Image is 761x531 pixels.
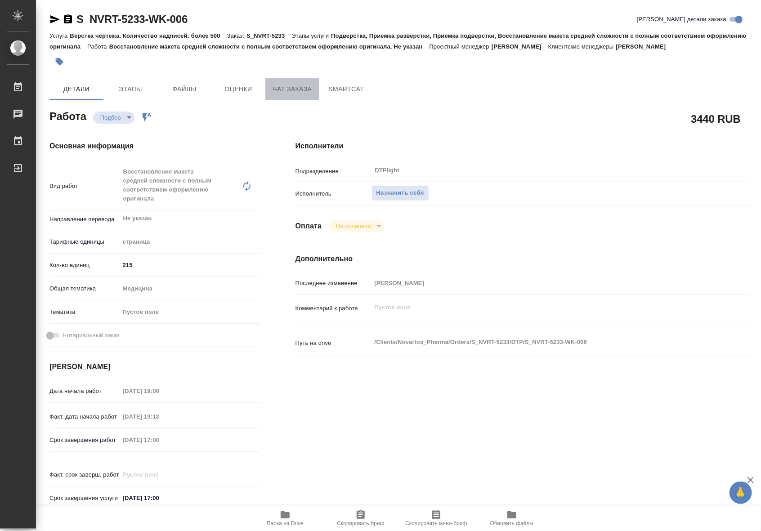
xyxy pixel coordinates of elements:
p: Общая тематика [49,284,120,293]
p: Заказ: [227,32,246,39]
div: Медицина [120,281,260,296]
p: Комментарий к работе [295,304,372,313]
p: Этапы услуги [292,32,331,39]
span: Обновить файлы [490,520,534,527]
span: Скопировать бриф [337,520,384,527]
button: Скопировать бриф [323,506,398,531]
p: Работа [87,43,109,50]
span: Чат заказа [271,84,314,95]
span: [PERSON_NAME] детали заказа [637,15,726,24]
span: 🙏 [733,483,748,502]
p: Факт. дата начала работ [49,412,120,421]
p: Клиентские менеджеры [548,43,616,50]
p: Тарифные единицы [49,237,120,246]
input: Пустое поле [120,468,198,481]
p: Направление перевода [49,215,120,224]
h4: Оплата [295,221,322,232]
p: Верстка чертежа. Количество надписей: более 500 [70,32,227,39]
span: Скопировать мини-бриф [405,520,467,527]
button: Обновить файлы [474,506,550,531]
p: Проектный менеджер [430,43,492,50]
div: Подбор [93,112,134,124]
p: Последнее изменение [295,279,372,288]
input: ✎ Введи что-нибудь [120,491,198,504]
p: Вид работ [49,182,120,191]
p: [PERSON_NAME] [492,43,548,50]
a: S_NVRT-5233-WK-006 [76,13,188,25]
p: Подверстка, Приемка разверстки, Приемка подверстки, Восстановление макета средней сложности с пол... [49,32,747,50]
p: Услуга [49,32,70,39]
div: Пустое поле [120,304,260,320]
button: Папка на Drive [247,506,323,531]
button: Не оплачена [333,222,373,230]
p: Тематика [49,308,120,317]
button: Скопировать ссылку для ЯМессенджера [49,14,60,25]
p: S_NVRT-5233 [246,32,291,39]
p: [PERSON_NAME] [616,43,673,50]
h4: Дополнительно [295,254,751,264]
span: Этапы [109,84,152,95]
span: SmartCat [325,84,368,95]
p: Факт. срок заверш. работ [49,470,120,479]
h4: Основная информация [49,141,260,152]
p: Восстановление макета средней сложности с полным соответствием оформлению оригинала, Не указан [109,43,430,50]
span: Файлы [163,84,206,95]
input: Пустое поле [120,433,198,446]
button: Добавить тэг [49,52,69,71]
input: Пустое поле [372,277,713,290]
p: Дата начала работ [49,387,120,396]
span: Папка на Drive [267,520,304,527]
div: страница [120,234,260,250]
button: Подбор [98,114,124,121]
p: Срок завершения услуги [49,494,120,503]
button: Назначить себя [372,185,429,201]
button: Скопировать мини-бриф [398,506,474,531]
h2: Работа [49,107,86,124]
span: Нотариальный заказ [63,331,120,340]
h4: Исполнители [295,141,751,152]
input: Пустое поле [120,384,198,397]
input: ✎ Введи что-нибудь [120,259,260,272]
p: Подразделение [295,167,372,176]
h4: [PERSON_NAME] [49,361,260,372]
p: Исполнитель [295,189,372,198]
div: Подбор [329,220,384,232]
textarea: /Clients/Novartos_Pharma/Orders/S_NVRT-5233/DTP/S_NVRT-5233-WK-006 [372,335,713,350]
span: Детали [55,84,98,95]
div: Пустое поле [123,308,249,317]
p: Путь на drive [295,339,372,348]
button: 🙏 [730,482,752,504]
h2: 3440 RUB [691,111,741,126]
span: Назначить себя [376,188,424,198]
p: Срок завершения работ [49,436,120,445]
p: Кол-во единиц [49,261,120,270]
input: Пустое поле [120,410,198,423]
span: Оценки [217,84,260,95]
button: Скопировать ссылку [63,14,73,25]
